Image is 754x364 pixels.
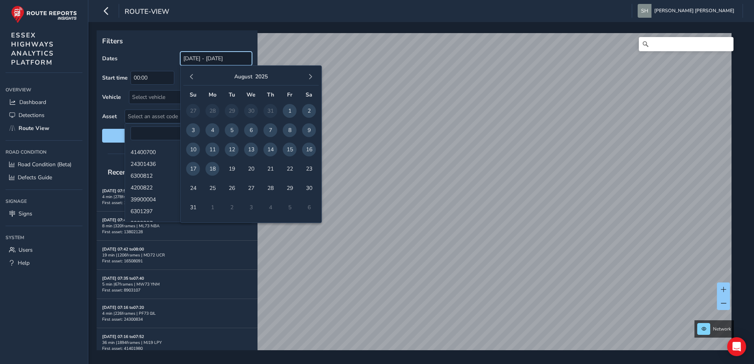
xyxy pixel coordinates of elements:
[102,281,252,287] div: 5 min | 67 frames | MW73 YNM
[638,4,651,18] img: diamond-layout
[306,91,312,98] span: Sa
[302,104,316,118] span: 2
[19,111,45,119] span: Detections
[263,162,277,176] span: 21
[125,110,239,123] span: Select an asset code
[99,33,732,359] canvas: Map
[205,143,219,156] span: 11
[108,132,246,139] span: Reset filters
[205,181,219,195] span: 25
[244,181,258,195] span: 27
[287,91,292,98] span: Fr
[244,123,258,137] span: 6
[102,287,140,293] span: First asset: 8903107
[205,162,219,176] span: 18
[244,143,258,156] span: 13
[209,91,216,98] span: Mo
[19,210,32,217] span: Signs
[125,217,252,228] li: 2002397
[18,259,30,267] span: Help
[125,7,169,18] span: route-view
[102,217,144,223] strong: [DATE] 07:42 to 07:49
[102,229,143,235] span: First asset: 13802128
[102,200,143,206] span: First asset: 13801481
[102,345,143,351] span: First asset: 41401980
[102,310,252,316] div: 4 min | 226 frames | PF73 0JL
[186,181,200,195] span: 24
[11,31,54,67] span: ESSEX HIGHWAYS ANALYTICS PLATFORM
[102,252,252,258] div: 19 min | 1206 frames | MD72 UCR
[125,169,252,181] li: 6300812
[283,123,297,137] span: 8
[102,258,143,264] span: First asset: 16508091
[102,305,144,310] strong: [DATE] 07:16 to 07:20
[302,123,316,137] span: 9
[19,246,33,254] span: Users
[225,162,239,176] span: 19
[11,6,77,23] img: rr logo
[283,143,297,156] span: 15
[6,158,82,171] a: Road Condition (Beta)
[6,122,82,135] a: Route View
[638,4,737,18] button: [PERSON_NAME] [PERSON_NAME]
[102,55,118,62] label: Dates
[639,37,733,51] input: Search
[102,36,252,46] p: Filters
[6,146,82,158] div: Road Condition
[186,123,200,137] span: 3
[102,162,152,182] span: Recent trips
[246,91,256,98] span: We
[283,181,297,195] span: 29
[125,146,252,158] li: 41400700
[129,91,239,104] div: Select vehicle
[102,113,117,120] label: Asset
[102,275,144,281] strong: [DATE] 07:35 to 07:40
[190,91,196,98] span: Su
[6,256,82,269] a: Help
[186,162,200,176] span: 17
[102,74,128,82] label: Start time
[302,181,316,195] span: 30
[102,334,144,340] strong: [DATE] 07:16 to 07:52
[102,194,252,200] div: 4 min | 278 frames | ML73 NBA
[6,195,82,207] div: Signage
[225,181,239,195] span: 26
[225,123,239,137] span: 5
[713,326,731,332] span: Network
[267,91,274,98] span: Th
[102,188,144,194] strong: [DATE] 07:55 to 07:59
[18,161,71,168] span: Road Condition (Beta)
[6,232,82,243] div: System
[125,181,252,193] li: 4200822
[727,337,746,356] div: Open Intercom Messenger
[102,129,252,143] button: Reset filters
[6,207,82,220] a: Signs
[283,162,297,176] span: 22
[125,205,252,217] li: 6301297
[6,109,82,122] a: Detections
[255,73,268,80] button: 2025
[125,158,252,169] li: 24301436
[186,143,200,156] span: 10
[6,96,82,109] a: Dashboard
[234,73,252,80] button: August
[102,340,252,345] div: 36 min | 1894 frames | MJ19 LPY
[6,171,82,184] a: Defects Guide
[19,124,49,132] span: Route View
[102,246,144,252] strong: [DATE] 07:42 to 08:00
[263,181,277,195] span: 28
[18,174,52,181] span: Defects Guide
[302,162,316,176] span: 23
[654,4,734,18] span: [PERSON_NAME] [PERSON_NAME]
[302,143,316,156] span: 16
[6,84,82,96] div: Overview
[263,123,277,137] span: 7
[19,98,46,106] span: Dashboard
[102,223,252,229] div: 8 min | 320 frames | ML73 NBA
[229,91,235,98] span: Tu
[125,193,252,205] li: 39900004
[102,93,121,101] label: Vehicle
[283,104,297,118] span: 1
[205,123,219,137] span: 4
[6,243,82,256] a: Users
